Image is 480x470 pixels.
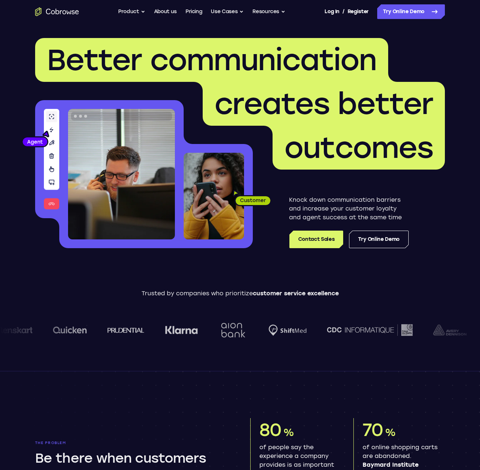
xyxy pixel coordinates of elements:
a: Try Online Demo [377,4,445,19]
p: The problem [35,441,230,445]
img: Aion Bank [217,315,247,345]
span: customer service excellence [253,290,339,297]
span: 70 [363,419,383,440]
span: % [385,426,395,439]
a: About us [154,4,177,19]
a: Log In [325,4,339,19]
button: Resources [252,4,285,19]
a: Pricing [185,4,202,19]
a: Contact Sales [289,231,343,248]
span: 80 [259,419,281,440]
a: Register [348,4,369,19]
span: % [283,426,294,439]
span: outcomes [284,130,433,165]
a: Go to the home page [35,7,79,16]
img: CDC Informatique [326,324,411,336]
img: prudential [106,327,143,333]
span: creates better [214,86,433,121]
img: Shiftmed [267,325,305,336]
span: / [342,7,345,16]
img: A customer support agent talking on the phone [68,109,175,239]
img: Klarna [164,326,196,334]
span: Better communication [47,42,376,77]
p: of online shopping carts are abandoned. [363,443,439,469]
p: Knock down communication barriers and increase your customer loyalty and agent success at the sam... [289,196,409,222]
img: A customer holding their phone [184,153,244,239]
button: Product [118,4,145,19]
button: Use Cases [211,4,244,19]
span: Baymard Institute [363,460,439,469]
a: Try Online Demo [349,231,409,248]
